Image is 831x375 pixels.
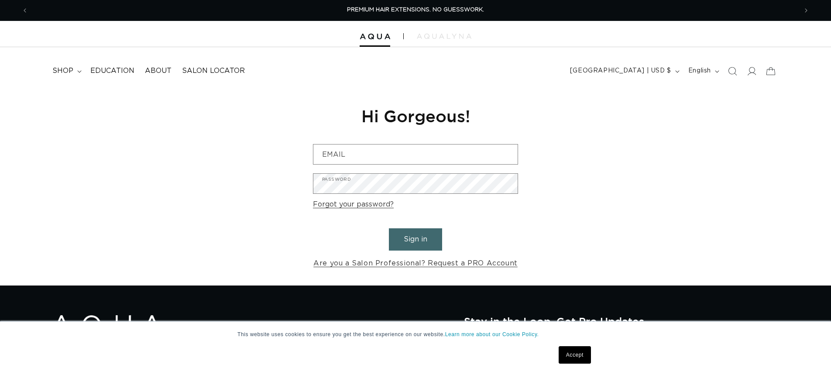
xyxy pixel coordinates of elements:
img: Aqua Hair Extensions [360,34,390,40]
button: Previous announcement [15,2,34,19]
a: About [140,61,177,81]
span: Salon Locator [182,66,245,76]
button: Next announcement [797,2,816,19]
button: [GEOGRAPHIC_DATA] | USD $ [565,63,683,79]
a: Forgot your password? [313,198,394,211]
p: This website uses cookies to ensure you get the best experience on our website. [237,330,594,338]
span: [GEOGRAPHIC_DATA] | USD $ [570,66,671,76]
button: English [683,63,723,79]
span: Education [90,66,134,76]
summary: shop [47,61,85,81]
a: Are you a Salon Professional? Request a PRO Account [313,257,518,270]
span: shop [52,66,73,76]
h1: Hi Gorgeous! [313,105,518,127]
span: PREMIUM HAIR EXTENSIONS. NO GUESSWORK. [347,7,484,13]
span: About [145,66,172,76]
img: Aqua Hair Extensions [52,315,161,342]
span: English [688,66,711,76]
a: Salon Locator [177,61,250,81]
h2: Stay in the Loop, Get Pro Updates [464,315,779,327]
button: Sign in [389,228,442,251]
input: Email [313,144,518,164]
summary: Search [723,62,742,81]
img: aqualyna.com [417,34,471,39]
a: Accept [559,346,591,364]
a: Education [85,61,140,81]
a: Learn more about our Cookie Policy. [445,331,539,337]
